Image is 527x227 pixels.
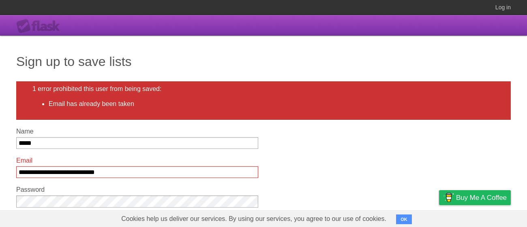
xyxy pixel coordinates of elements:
h2: 1 error prohibited this user from being saved: [32,85,495,93]
span: Cookies help us deliver our services. By using our services, you agree to our use of cookies. [113,211,394,227]
label: Name [16,128,258,135]
a: Buy me a coffee [439,190,511,205]
label: Email [16,157,258,164]
button: OK [396,214,412,224]
span: Buy me a coffee [456,191,507,205]
div: Flask [16,19,65,34]
label: Password [16,186,258,193]
h1: Sign up to save lists [16,52,511,71]
li: Email has already been taken [49,99,495,109]
img: Buy me a coffee [443,191,454,204]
